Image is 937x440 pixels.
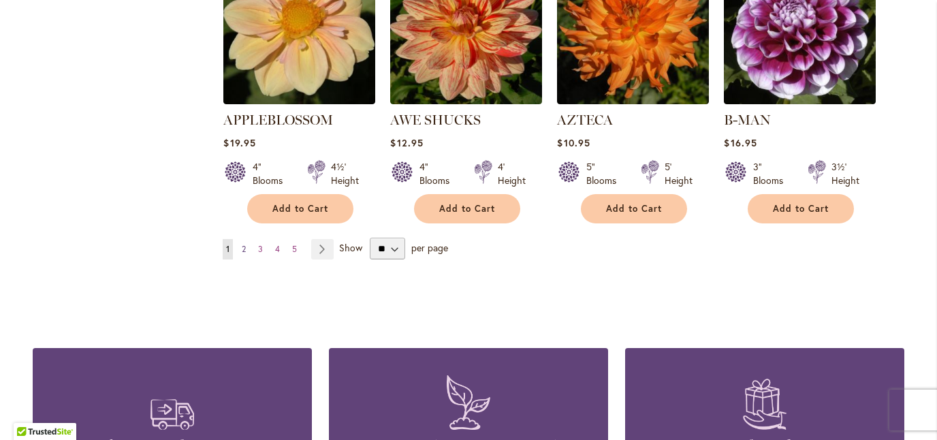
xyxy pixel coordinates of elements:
[831,160,859,187] div: 3½' Height
[748,194,854,223] button: Add to Cart
[258,244,263,254] span: 3
[581,194,687,223] button: Add to Cart
[724,94,876,107] a: B-MAN
[253,160,291,187] div: 4" Blooms
[665,160,693,187] div: 5' Height
[255,239,266,260] a: 3
[275,244,280,254] span: 4
[753,160,791,187] div: 3" Blooms
[414,194,520,223] button: Add to Cart
[10,392,48,430] iframe: Launch Accessibility Center
[724,112,771,128] a: B-MAN
[498,160,526,187] div: 4' Height
[557,94,709,107] a: AZTECA
[247,194,353,223] button: Add to Cart
[557,112,613,128] a: AZTECA
[339,241,362,254] span: Show
[724,136,757,149] span: $16.95
[226,244,229,254] span: 1
[331,160,359,187] div: 4½' Height
[586,160,624,187] div: 5" Blooms
[557,136,590,149] span: $10.95
[606,203,662,215] span: Add to Cart
[292,244,297,254] span: 5
[272,239,283,260] a: 4
[272,203,328,215] span: Add to Cart
[223,112,333,128] a: APPLEBLOSSOM
[773,203,829,215] span: Add to Cart
[419,160,458,187] div: 4" Blooms
[223,136,255,149] span: $19.95
[289,239,300,260] a: 5
[223,94,375,107] a: APPLEBLOSSOM
[390,136,423,149] span: $12.95
[439,203,495,215] span: Add to Cart
[242,244,246,254] span: 2
[411,241,448,254] span: per page
[390,112,481,128] a: AWE SHUCKS
[390,94,542,107] a: AWE SHUCKS
[238,239,249,260] a: 2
